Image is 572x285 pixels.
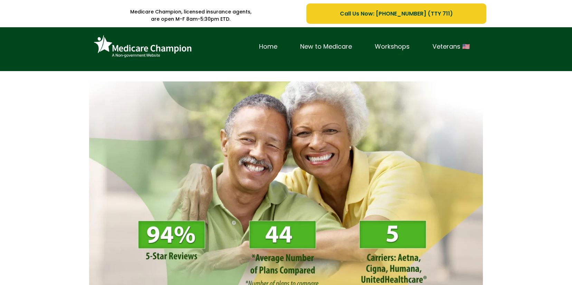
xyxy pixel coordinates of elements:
[86,8,296,16] p: Medicare Champion, licensed insurance agents,
[91,32,194,61] img: Brand Logo
[306,3,486,24] a: Call Us Now: 1-833-823-1990 (TTY 711)
[289,41,363,52] a: New to Medicare
[421,41,481,52] a: Veterans 🇺🇸
[86,16,296,23] p: are open M-F 8am-5:30pm ETD.
[340,9,453,18] span: Call Us Now: [PHONE_NUMBER] (TTY 711)
[363,41,421,52] a: Workshops
[248,41,289,52] a: Home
